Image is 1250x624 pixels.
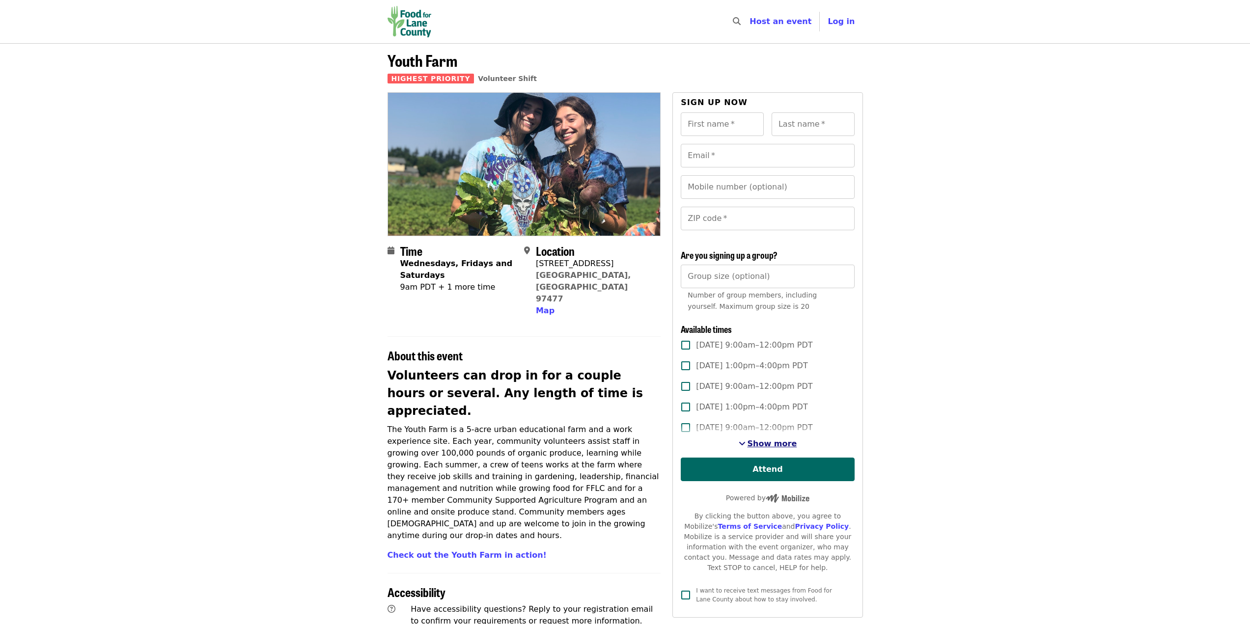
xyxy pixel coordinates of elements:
[388,74,474,83] span: Highest Priority
[681,175,854,199] input: Mobile number (optional)
[536,258,653,270] div: [STREET_ADDRESS]
[681,207,854,230] input: ZIP code
[536,271,631,303] a: [GEOGRAPHIC_DATA], [GEOGRAPHIC_DATA] 97477
[388,604,395,614] i: question-circle icon
[718,522,782,530] a: Terms of Service
[388,49,457,72] span: Youth Farm
[388,93,661,235] img: Youth Farm organized by Food for Lane County
[696,380,812,392] span: [DATE] 9:00am–12:00pm PDT
[733,17,741,26] i: search icon
[388,583,445,600] span: Accessibility
[400,281,516,293] div: 9am PDT + 1 more time
[696,587,832,603] span: I want to receive text messages from Food for Lane County about how to stay involved.
[681,248,778,261] span: Are you signing up a group?
[536,306,555,315] span: Map
[388,246,394,255] i: calendar icon
[681,112,764,136] input: First name
[696,339,812,351] span: [DATE] 9:00am–12:00pm PDT
[388,424,661,542] p: The Youth Farm is a 5-acre urban educational farm and a work experience site. Each year, communit...
[388,367,661,420] h2: Volunteers can drop in for a couple hours or several. Any length of time is appreciated.
[688,291,817,310] span: Number of group members, including yourself. Maximum group size is 20
[400,259,513,280] strong: Wednesdays, Fridays and Saturdays
[696,360,807,372] span: [DATE] 1:00pm–4:00pm PDT
[681,98,748,107] span: Sign up now
[536,242,575,259] span: Location
[478,75,537,82] a: Volunteer Shift
[696,401,807,413] span: [DATE] 1:00pm–4:00pm PDT
[750,17,811,26] a: Host an event
[820,12,862,31] button: Log in
[388,550,547,560] a: Check out the Youth Farm in action!
[388,347,463,364] span: About this event
[747,10,754,33] input: Search
[772,112,855,136] input: Last name
[681,323,732,335] span: Available times
[681,265,854,288] input: [object Object]
[388,6,432,37] img: Food for Lane County - Home
[726,494,809,502] span: Powered by
[400,242,422,259] span: Time
[681,511,854,573] div: By clicking the button above, you agree to Mobilize's and . Mobilize is a service provider and wi...
[696,422,812,434] span: [DATE] 9:00am–12:00pm PDT
[766,494,809,503] img: Powered by Mobilize
[739,438,797,450] button: See more timeslots
[828,17,855,26] span: Log in
[681,144,854,167] input: Email
[795,522,849,530] a: Privacy Policy
[748,439,797,448] span: Show more
[524,246,530,255] i: map-marker-alt icon
[536,305,555,317] button: Map
[681,458,854,481] button: Attend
